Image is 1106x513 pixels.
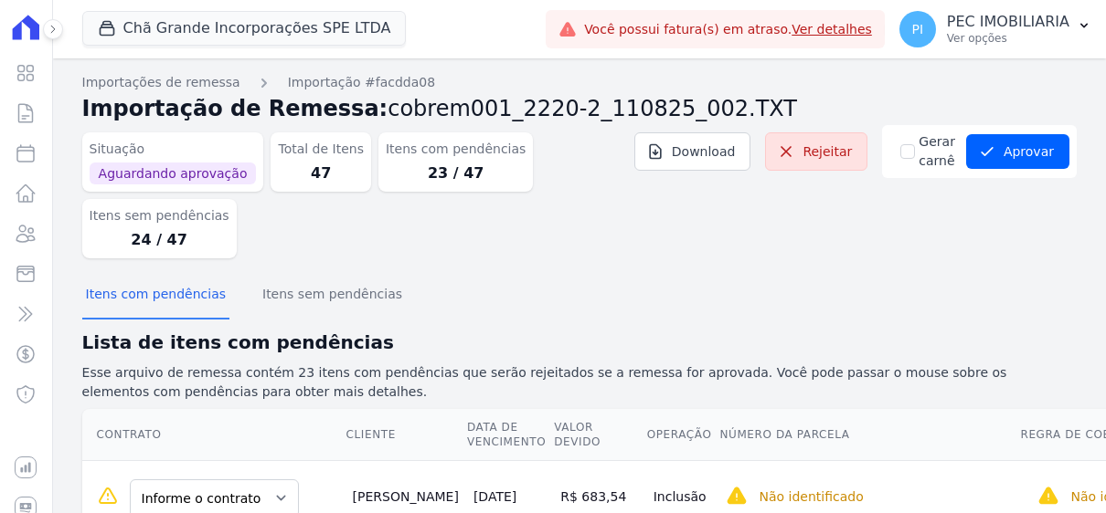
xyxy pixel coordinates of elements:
[82,73,240,92] a: Importações de remessa
[82,92,1077,125] h2: Importação de Remessa:
[792,22,872,37] a: Ver detalhes
[82,409,346,461] th: Contrato
[718,409,1019,461] th: Número da Parcela
[90,162,257,184] span: Aguardando aprovação
[947,13,1069,31] p: PEC IMOBILIARIA
[553,409,645,461] th: Valor devido
[966,134,1069,169] button: Aprovar
[346,409,466,461] th: Cliente
[82,272,229,319] button: Itens com pendências
[759,487,863,506] p: Não identificado
[90,206,229,225] dt: Itens sem pendências
[388,96,797,121] span: cobrem001_2220-2_110825_002.TXT
[386,162,526,184] dd: 23 / 47
[82,73,1077,92] nav: Breadcrumb
[288,73,435,92] a: Importação #facdda08
[278,140,364,159] dt: Total de Itens
[919,132,955,171] label: Gerar carnê
[912,23,924,36] span: PI
[466,409,553,461] th: Data de Vencimento
[82,11,407,46] button: Chã Grande Incorporações SPE LTDA
[646,409,719,461] th: Operação
[90,229,229,251] dd: 24 / 47
[386,140,526,159] dt: Itens com pendências
[584,20,872,39] span: Você possui fatura(s) em atraso.
[90,140,257,159] dt: Situação
[82,363,1077,402] p: Esse arquivo de remessa contém 23 itens com pendências que serão rejeitados se a remessa for apro...
[947,31,1069,46] p: Ver opções
[765,132,867,171] a: Rejeitar
[885,4,1106,55] button: PI PEC IMOBILIARIA Ver opções
[278,162,364,184] dd: 47
[259,272,406,319] button: Itens sem pendências
[82,329,1077,356] h2: Lista de itens com pendências
[634,132,751,171] a: Download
